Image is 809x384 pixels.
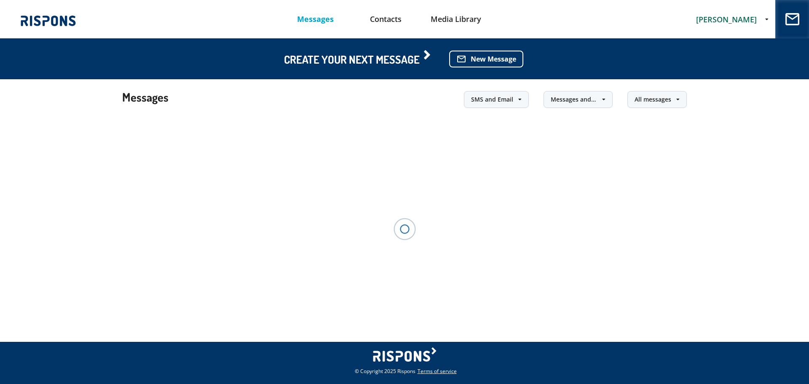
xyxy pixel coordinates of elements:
[421,8,491,30] a: Media Library
[418,368,457,375] a: Terms of service
[284,54,432,64] span: CREATE YOUR NEXT MESSAGE
[696,14,757,24] span: [PERSON_NAME]
[449,51,523,67] button: mail_outlineNew Message
[456,54,466,64] i: mail_outline
[635,95,671,104] div: All messages
[122,78,169,116] h1: Messages
[551,95,597,104] div: Messages and Automation
[281,8,351,30] a: Messages
[471,95,513,104] div: SMS and Email
[351,8,421,30] a: Contacts
[355,368,415,375] span: © Copyright 2025 Rispons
